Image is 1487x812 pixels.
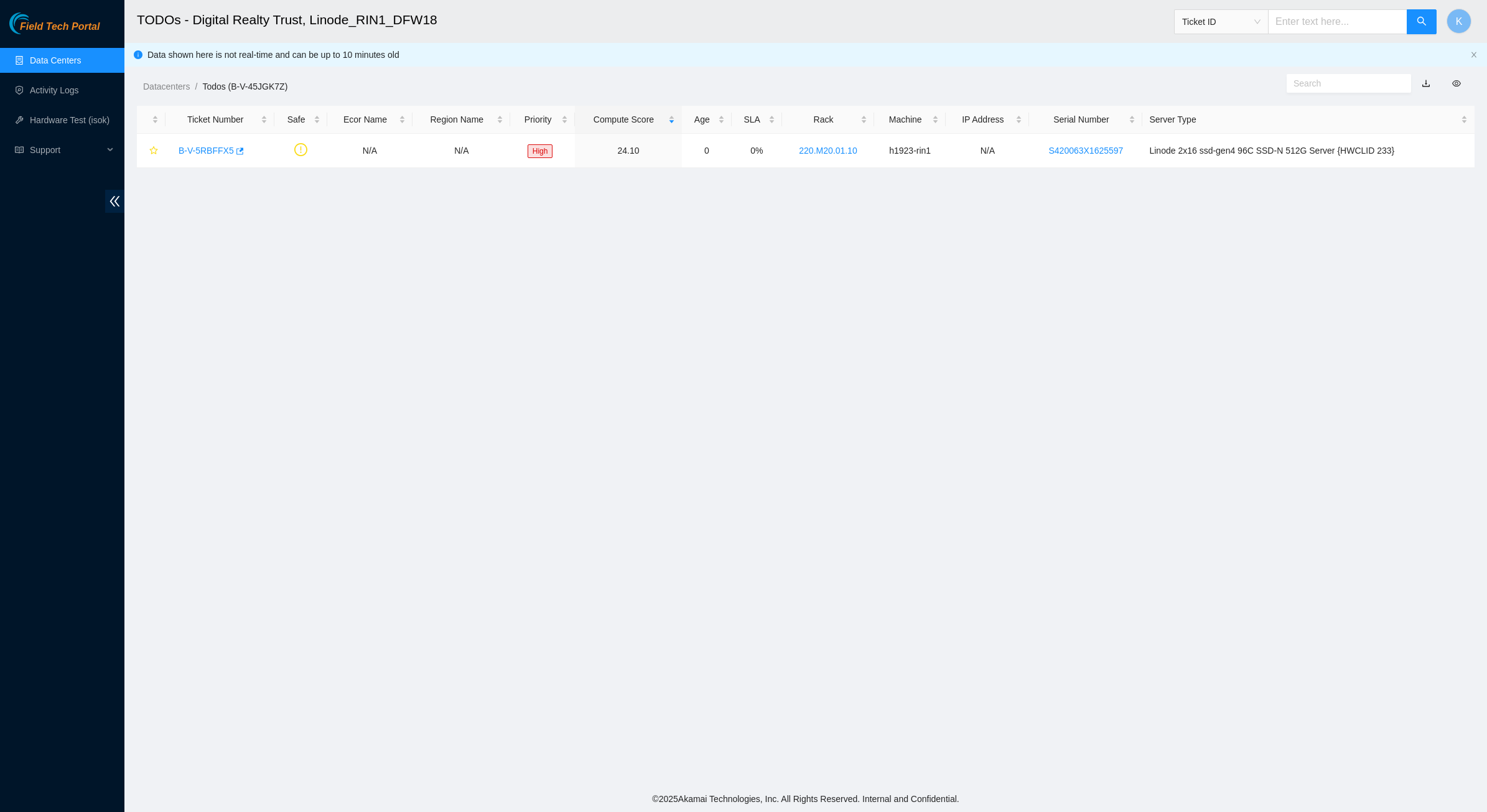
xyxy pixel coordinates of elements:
[294,143,307,156] span: exclamation-circle
[20,21,100,33] span: Field Tech Portal
[1422,78,1430,88] a: download
[1470,51,1478,59] button: close
[575,134,682,168] td: 24.10
[732,134,782,168] td: 0%
[528,144,553,158] span: High
[1417,16,1427,28] span: search
[1407,9,1437,34] button: search
[1447,9,1471,34] button: K
[1412,73,1440,93] button: download
[1142,134,1475,168] td: Linode 2x16 ssd-gen4 96C SSD-N 512G Server {HWCLID 233}
[682,134,731,168] td: 0
[946,134,1029,168] td: N/A
[143,82,190,91] a: Datacenters
[30,85,79,95] a: Activity Logs
[1048,146,1123,156] a: S420063X1625597
[179,146,234,156] a: B-V-5RBFFX5
[30,55,81,65] a: Data Centers
[30,115,110,125] a: Hardware Test (isok)
[149,146,158,156] span: star
[15,146,24,154] span: read
[413,134,510,168] td: N/A
[1452,79,1461,88] span: eye
[105,190,124,213] span: double-left
[1268,9,1407,34] input: Enter text here...
[144,141,159,161] button: star
[30,138,103,162] span: Support
[202,82,287,91] a: Todos (B-V-45JGK7Z)
[327,134,413,168] td: N/A
[1456,14,1463,29] span: K
[9,12,63,34] img: Akamai Technologies
[124,786,1487,812] footer: © 2025 Akamai Technologies, Inc. All Rights Reserved. Internal and Confidential.
[1294,77,1394,90] input: Search
[9,22,100,39] a: Akamai TechnologiesField Tech Portal
[874,134,946,168] td: h1923-rin1
[1182,12,1261,31] span: Ticket ID
[195,82,197,91] span: /
[799,146,857,156] a: 220.M20.01.10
